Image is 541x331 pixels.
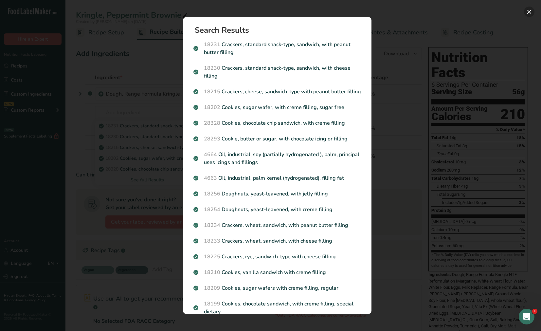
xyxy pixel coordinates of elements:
[204,41,220,48] span: 18231
[204,190,220,197] span: 18256
[195,26,365,34] h1: Search Results
[193,284,361,292] p: Cookies, sugar wafers with creme filling, regular
[193,174,361,182] p: Oil, industrial, palm kernel (hydrogenated), filling fat
[519,309,534,324] iframe: Intercom live chat
[204,88,220,95] span: 18215
[204,104,220,111] span: 18202
[193,103,361,111] p: Cookies, sugar wafer, with creme filling, sugar free
[204,151,217,158] span: 4664
[193,190,361,198] p: Doughnuts, yeast-leavened, with jelly filling
[193,237,361,245] p: Crackers, wheat, sandwich, with cheese filling
[204,135,220,142] span: 28293
[193,88,361,96] p: Crackers, cheese, sandwich-type with peanut butter filling
[193,135,361,143] p: Cookie, butter or sugar, with chocolate icing or filling
[204,269,220,276] span: 18210
[193,119,361,127] p: Cookies, chocolate chip sandwich, with creme filling
[204,120,220,127] span: 28328
[204,285,220,292] span: 18209
[193,64,361,80] p: Crackers, standard snack-type, sandwich, with cheese filling
[193,300,361,316] p: Cookies, chocolate sandwich, with creme filling, special dietary
[204,64,220,72] span: 18230
[204,206,220,213] span: 18254
[204,237,220,245] span: 18233
[193,206,361,213] p: Doughnuts, yeast-leavened, with creme filling
[532,309,537,314] span: 1
[204,222,220,229] span: 18234
[204,253,220,260] span: 18225
[193,151,361,166] p: Oil, industrial, soy (partially hydrogenated ), palm, principal uses icings and fillings
[193,268,361,276] p: Cookies, vanilla sandwich with creme filling
[193,221,361,229] p: Crackers, wheat, sandwich, with peanut butter filling
[204,300,220,307] span: 18199
[193,41,361,56] p: Crackers, standard snack-type, sandwich, with peanut butter filling
[193,253,361,261] p: Crackers, rye, sandwich-type with cheese filling
[204,175,217,182] span: 4663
